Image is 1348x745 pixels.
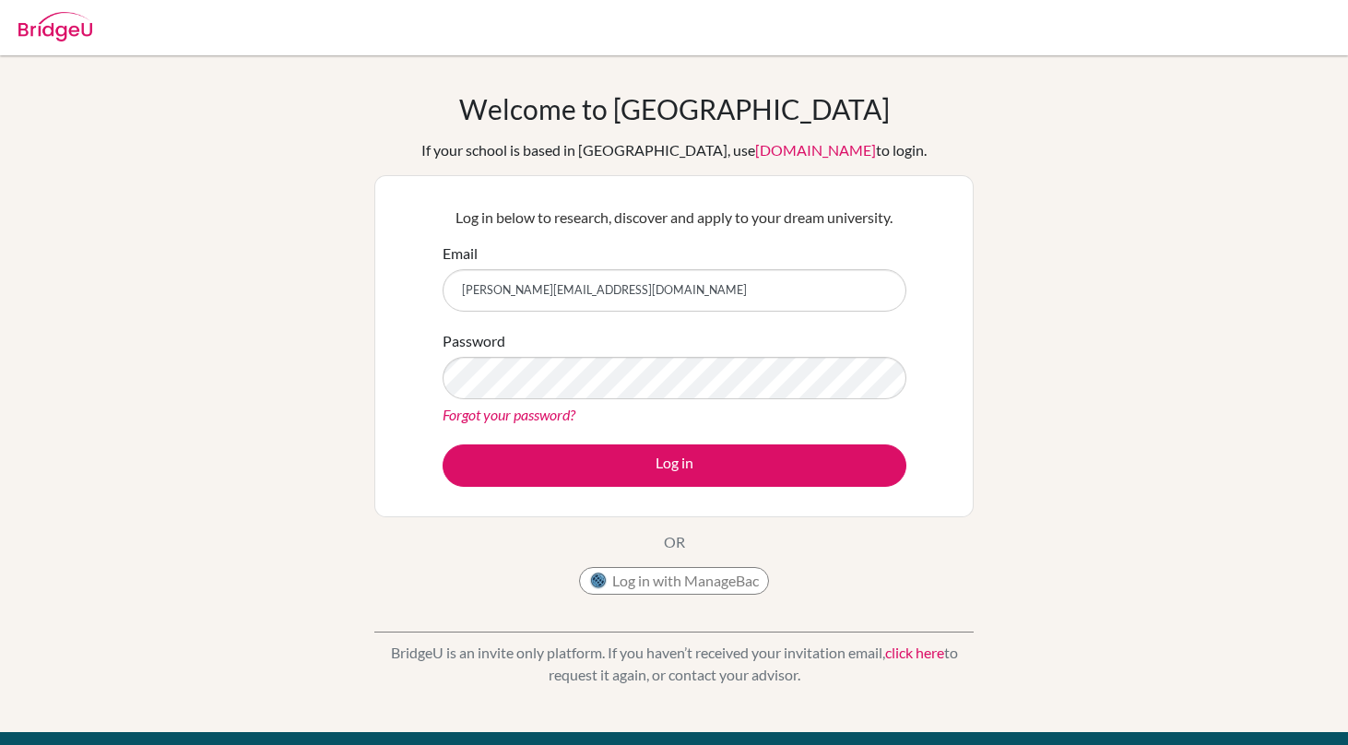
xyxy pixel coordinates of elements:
button: Log in with ManageBac [579,567,769,595]
p: OR [664,531,685,553]
p: BridgeU is an invite only platform. If you haven’t received your invitation email, to request it ... [374,642,974,686]
div: If your school is based in [GEOGRAPHIC_DATA], use to login. [421,139,927,161]
label: Password [443,330,505,352]
label: Email [443,242,478,265]
a: [DOMAIN_NAME] [755,141,876,159]
a: click here [885,644,944,661]
p: Log in below to research, discover and apply to your dream university. [443,207,906,229]
a: Forgot your password? [443,406,575,423]
img: Bridge-U [18,12,92,41]
h1: Welcome to [GEOGRAPHIC_DATA] [459,92,890,125]
button: Log in [443,444,906,487]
